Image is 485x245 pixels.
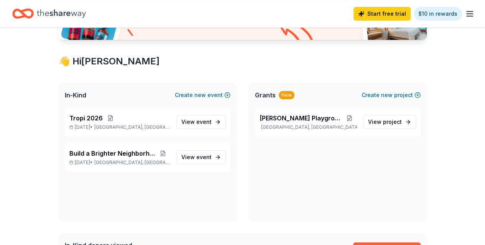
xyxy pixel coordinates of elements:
a: View project [363,115,416,129]
a: Start free trial [353,7,411,21]
img: Curvy arrow [277,17,315,46]
span: In-Kind [65,90,86,100]
span: Build a Brighter Neighborhood [69,149,156,158]
span: [PERSON_NAME] Playground [260,113,342,123]
p: [GEOGRAPHIC_DATA], [GEOGRAPHIC_DATA] [260,124,357,130]
span: new [381,90,393,100]
button: Createnewproject [362,90,421,100]
span: event [196,118,212,125]
p: [DATE] • [69,124,170,130]
span: View [368,117,402,127]
span: View [181,153,212,162]
span: Grants [255,90,276,100]
span: Tropi 2026 [69,113,103,123]
a: Home [12,5,86,23]
button: Createnewevent [175,90,230,100]
a: View event [176,150,226,164]
span: new [194,90,206,100]
p: [DATE] • [69,159,170,166]
span: project [383,118,402,125]
a: View event [176,115,226,129]
span: event [196,154,212,160]
a: $10 in rewards [414,7,462,21]
div: New [279,91,294,99]
span: [GEOGRAPHIC_DATA], [GEOGRAPHIC_DATA] [94,159,170,166]
span: View [181,117,212,127]
span: [GEOGRAPHIC_DATA], [GEOGRAPHIC_DATA] [94,124,170,130]
div: 👋 Hi [PERSON_NAME] [59,55,427,67]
